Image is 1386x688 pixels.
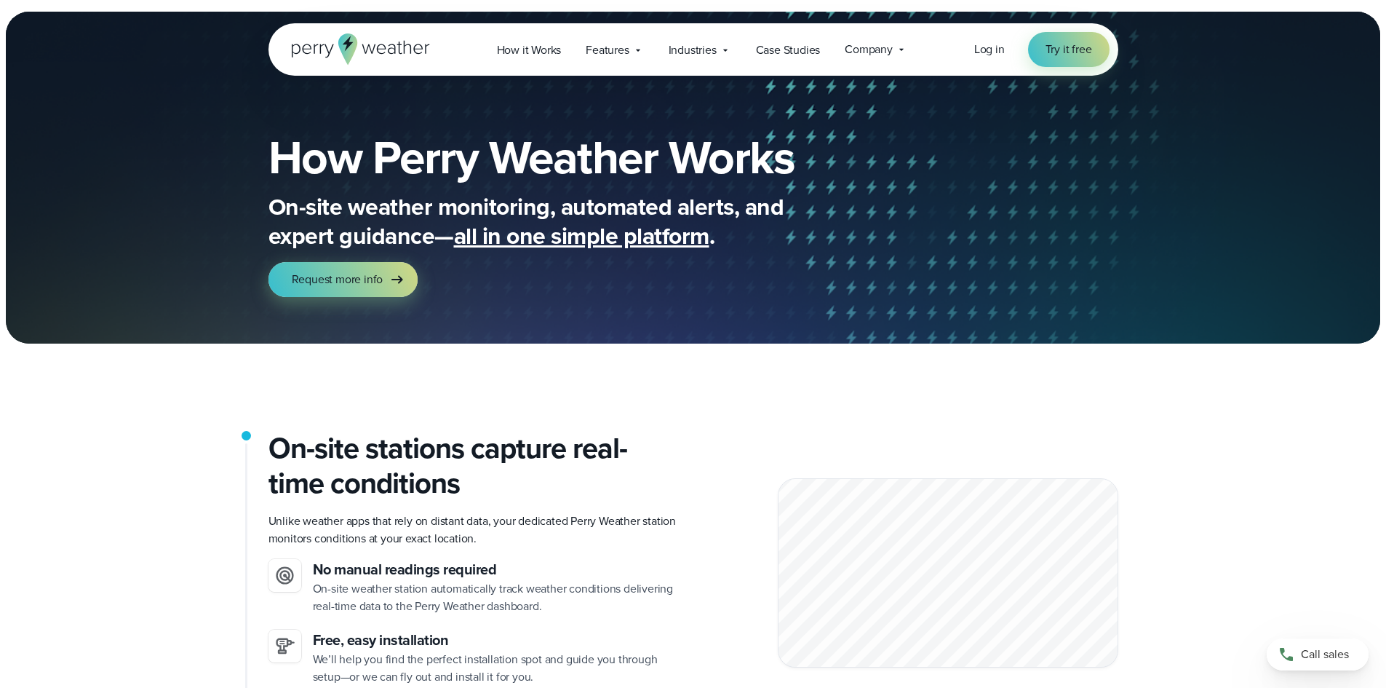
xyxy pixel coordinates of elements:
[974,41,1005,58] span: Log in
[268,513,682,547] p: Unlike weather apps that rely on distant data, your dedicated Perry Weather station monitors cond...
[313,630,682,651] h3: Free, easy installation
[268,134,900,181] h1: How Perry Weather Works
[1046,41,1092,58] span: Try it free
[845,41,893,58] span: Company
[1301,646,1349,663] span: Call sales
[1267,638,1369,671] a: Call sales
[586,41,629,59] span: Features
[313,559,682,580] h3: No manual readings required
[313,580,682,615] p: On-site weather station automatically track weather conditions delivering real-time data to the P...
[485,35,574,65] a: How it Works
[669,41,717,59] span: Industries
[756,41,821,59] span: Case Studies
[292,271,383,288] span: Request more info
[268,262,418,297] a: Request more info
[744,35,833,65] a: Case Studies
[313,651,682,686] p: We’ll help you find the perfect installation spot and guide you through setup—or we can fly out a...
[268,192,851,250] p: On-site weather monitoring, automated alerts, and expert guidance— .
[1028,32,1110,67] a: Try it free
[497,41,562,59] span: How it Works
[268,431,682,501] h2: On-site stations capture real-time conditions
[974,41,1005,58] a: Log in
[454,218,709,253] span: all in one simple platform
